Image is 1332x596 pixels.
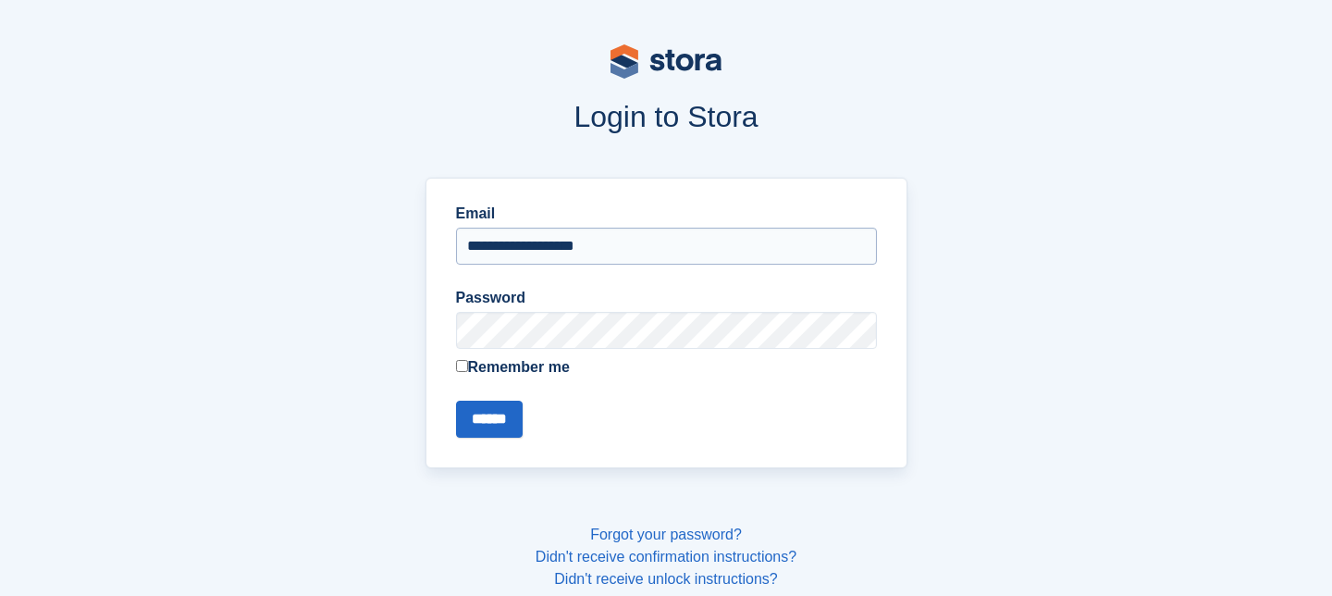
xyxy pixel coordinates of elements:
h1: Login to Stora [72,100,1260,133]
input: Remember me [456,360,468,372]
a: Didn't receive confirmation instructions? [536,549,796,565]
a: Forgot your password? [590,527,742,542]
label: Password [456,287,877,309]
a: Didn't receive unlock instructions? [554,571,777,587]
label: Email [456,203,877,225]
img: stora-logo-53a41332b3708ae10de48c4981b4e9114cc0af31d8433b30ea865607fb682f29.svg [610,44,721,79]
label: Remember me [456,356,877,379]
